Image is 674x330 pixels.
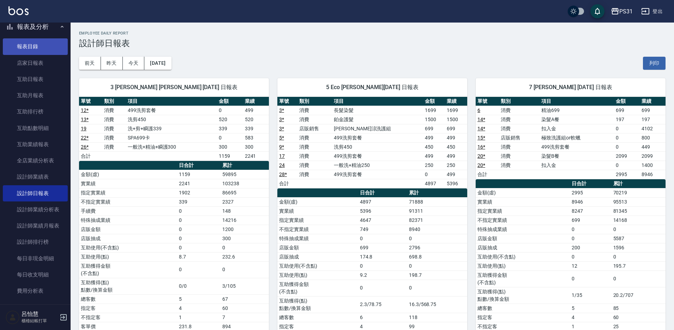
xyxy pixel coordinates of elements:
[221,313,269,322] td: 7
[476,97,499,106] th: 單號
[3,267,68,283] a: 每日收支明細
[79,234,177,243] td: 店販抽成
[177,225,221,234] td: 0
[221,294,269,304] td: 67
[445,161,467,170] td: 250
[407,216,467,225] td: 82371
[477,107,480,113] a: 6
[445,106,467,115] td: 1699
[177,261,221,278] td: 0
[79,31,666,36] h2: Employee Daily Report
[640,151,666,161] td: 2099
[407,296,467,313] td: 16.3/568.75
[123,57,145,70] button: 今天
[177,313,221,322] td: 1
[499,106,540,115] td: 消費
[570,188,612,197] td: 2995
[79,304,177,313] td: 指定客
[612,313,666,322] td: 60
[297,151,332,161] td: 消費
[217,115,243,124] td: 520
[540,161,614,170] td: 扣入金
[277,252,358,261] td: 店販抽成
[423,115,445,124] td: 1500
[221,188,269,197] td: 86695
[614,106,640,115] td: 699
[221,304,269,313] td: 60
[476,97,666,179] table: a dense table
[126,115,217,124] td: 洗剪450
[612,270,666,287] td: 0
[476,216,570,225] td: 不指定實業績
[358,252,407,261] td: 174.8
[570,304,612,313] td: 5
[79,57,101,70] button: 前天
[297,133,332,142] td: 消費
[445,142,467,151] td: 450
[638,5,666,18] button: 登出
[423,106,445,115] td: 1699
[445,97,467,106] th: 業績
[6,310,20,324] img: Person
[612,197,666,206] td: 95513
[332,161,423,170] td: 一般洗+精油250
[177,243,221,252] td: 0
[612,234,666,243] td: 5587
[640,161,666,170] td: 1400
[445,179,467,188] td: 5396
[102,115,126,124] td: 消費
[221,179,269,188] td: 103238
[243,133,269,142] td: 583
[445,124,467,133] td: 699
[3,104,68,120] a: 互助排行榜
[476,252,570,261] td: 互助使用(不含點)
[177,234,221,243] td: 0
[358,280,407,296] td: 0
[476,197,570,206] td: 實業績
[640,133,666,142] td: 800
[570,234,612,243] td: 0
[3,71,68,87] a: 互助日報表
[476,243,570,252] td: 店販抽成
[612,216,666,225] td: 14168
[570,225,612,234] td: 0
[221,206,269,216] td: 148
[476,261,570,270] td: 互助使用(點)
[407,225,467,234] td: 8940
[126,106,217,115] td: 499洗剪套餐
[277,280,358,296] td: 互助獲得金額 (不含點)
[88,84,260,91] span: 3 [PERSON_NAME] [PERSON_NAME] [DATE] 日報表
[570,270,612,287] td: 0
[79,188,177,197] td: 指定實業績
[445,151,467,161] td: 499
[540,142,614,151] td: 499洗剪套餐
[540,133,614,142] td: 極致洗護組or軟蠟
[407,243,467,252] td: 2796
[407,280,467,296] td: 0
[358,188,407,198] th: 日合計
[570,197,612,206] td: 8946
[570,179,612,188] th: 日合計
[612,206,666,216] td: 81345
[423,124,445,133] td: 699
[102,106,126,115] td: 消費
[277,97,297,106] th: 單號
[217,124,243,133] td: 339
[614,97,640,106] th: 金額
[332,124,423,133] td: [PERSON_NAME]涼洗護組
[3,18,68,36] button: 報表及分析
[499,97,540,106] th: 類別
[540,151,614,161] td: 染髮B餐
[243,124,269,133] td: 339
[243,97,269,106] th: 業績
[3,55,68,71] a: 店家日報表
[423,161,445,170] td: 250
[79,225,177,234] td: 店販金額
[243,142,269,151] td: 300
[221,216,269,225] td: 14216
[3,169,68,185] a: 設計師業績表
[499,115,540,124] td: 消費
[3,234,68,250] a: 設計師排行榜
[499,142,540,151] td: 消費
[445,170,467,179] td: 499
